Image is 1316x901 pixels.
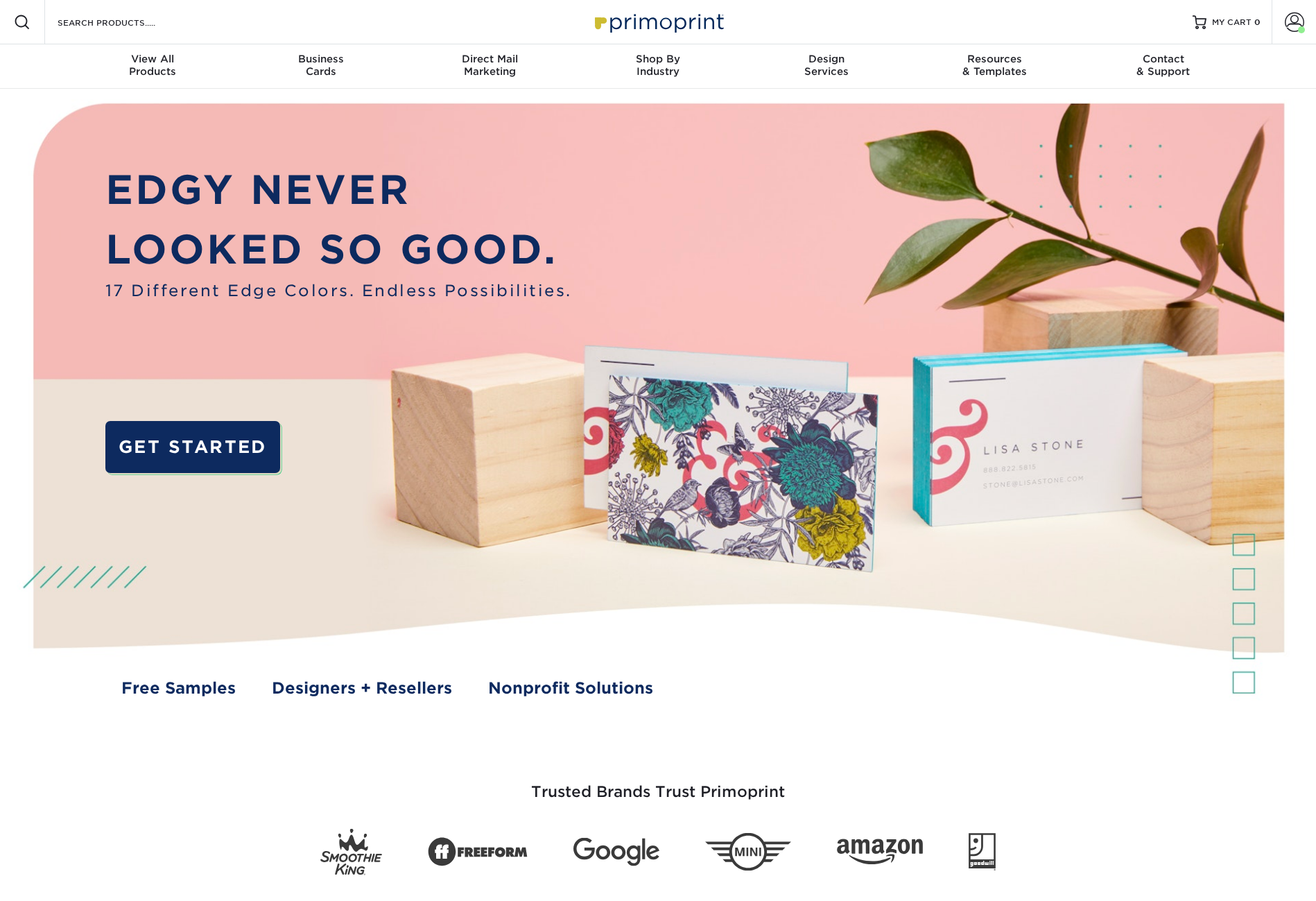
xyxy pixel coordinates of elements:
div: Cards [237,53,406,78]
span: Business [237,53,406,65]
span: Design [742,53,910,65]
div: Products [69,53,237,78]
span: Direct Mail [406,53,574,65]
a: GET STARTED [105,421,280,473]
img: Freeform [428,830,528,874]
a: Designers + Resellers [272,676,452,700]
a: Free Samples [121,676,236,700]
img: Goodwill [969,833,996,870]
a: View AllProducts [69,44,237,89]
span: Contact [1079,53,1247,65]
span: Resources [910,53,1079,65]
a: Nonprofit Solutions [488,676,653,700]
img: Primoprint [589,7,727,37]
span: 0 [1254,17,1261,27]
div: Industry [574,53,743,78]
img: Google [573,837,659,866]
img: Amazon [837,839,923,865]
a: DesignServices [742,44,910,89]
a: Contact& Support [1079,44,1247,89]
h3: Trusted Brands Trust Primoprint [252,750,1064,818]
p: EDGY NEVER [105,160,572,219]
span: View All [69,53,237,65]
div: Marketing [406,53,574,78]
a: BusinessCards [237,44,406,89]
a: Direct MailMarketing [406,44,574,89]
div: & Templates [910,53,1079,78]
a: Resources& Templates [910,44,1079,89]
a: Shop ByIndustry [574,44,743,89]
p: LOOKED SO GOOD. [105,220,572,279]
div: Services [742,53,910,78]
span: MY CART [1212,17,1252,28]
img: Smoothie King [320,829,382,875]
img: Mini [705,832,791,870]
div: & Support [1079,53,1247,78]
span: Shop By [574,53,743,65]
span: 17 Different Edge Colors. Endless Possibilities. [105,279,572,302]
input: SEARCH PRODUCTS..... [56,14,191,31]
